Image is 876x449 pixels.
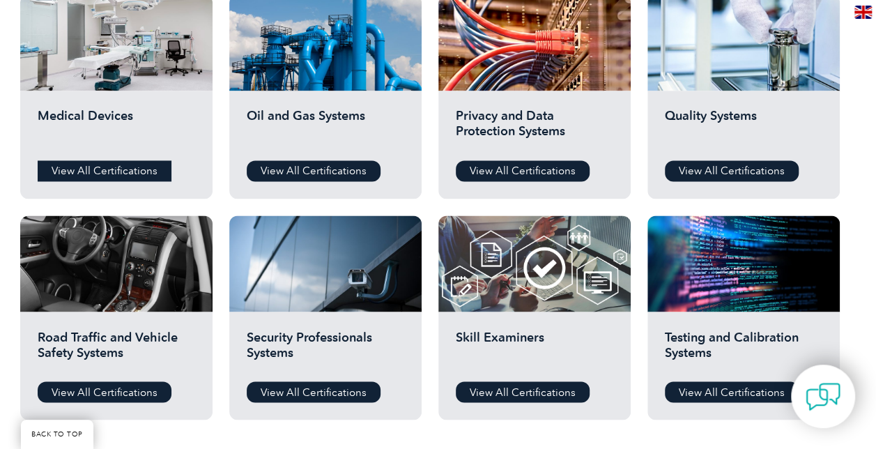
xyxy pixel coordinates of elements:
[665,329,822,371] h2: Testing and Calibration Systems
[247,329,404,371] h2: Security Professionals Systems
[456,329,613,371] h2: Skill Examiners
[38,160,171,181] a: View All Certifications
[21,420,93,449] a: BACK TO TOP
[665,160,799,181] a: View All Certifications
[806,379,840,414] img: contact-chat.png
[854,6,872,19] img: en
[38,108,195,150] h2: Medical Devices
[456,160,590,181] a: View All Certifications
[38,381,171,402] a: View All Certifications
[665,108,822,150] h2: Quality Systems
[247,108,404,150] h2: Oil and Gas Systems
[456,108,613,150] h2: Privacy and Data Protection Systems
[247,160,381,181] a: View All Certifications
[665,381,799,402] a: View All Certifications
[456,381,590,402] a: View All Certifications
[38,329,195,371] h2: Road Traffic and Vehicle Safety Systems
[247,381,381,402] a: View All Certifications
